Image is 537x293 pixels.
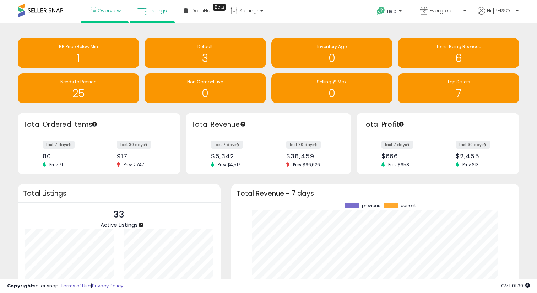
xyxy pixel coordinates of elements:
[18,38,139,68] a: BB Price Below Min 1
[317,43,347,49] span: Inventory Age
[214,162,244,168] span: Prev: $4,517
[91,121,98,127] div: Tooltip anchor
[237,191,514,196] h3: Total Revenue - 7 days
[456,141,490,149] label: last 30 days
[447,79,470,85] span: Top Sellers
[101,221,138,229] span: Active Listings
[398,73,519,103] a: Top Sellers 7
[271,73,393,103] a: Selling @ Max 0
[401,88,516,99] h1: 7
[21,52,136,64] h1: 1
[18,73,139,103] a: Needs to Reprice 25
[317,79,347,85] span: Selling @ Max
[148,88,262,99] h1: 0
[117,152,168,160] div: 917
[286,152,338,160] div: $38,459
[138,222,144,228] div: Tooltip anchor
[148,7,167,14] span: Listings
[23,120,175,130] h3: Total Ordered Items
[487,7,514,14] span: Hi [PERSON_NAME]
[101,208,138,221] p: 33
[191,7,214,14] span: DataHub
[275,52,389,64] h1: 0
[23,191,215,196] h3: Total Listings
[385,162,413,168] span: Prev: $658
[376,6,385,15] i: Get Help
[92,282,123,289] a: Privacy Policy
[456,152,507,160] div: $2,455
[401,52,516,64] h1: 6
[286,141,321,149] label: last 30 days
[362,203,380,208] span: previous
[501,282,530,289] span: 2025-09-9 01:30 GMT
[7,282,33,289] strong: Copyright
[191,120,346,130] h3: Total Revenue
[289,162,324,168] span: Prev: $96,626
[211,152,263,160] div: $5,342
[43,152,94,160] div: 80
[197,43,213,49] span: Default
[61,282,91,289] a: Terms of Use
[148,52,262,64] h1: 3
[275,88,389,99] h1: 0
[7,283,123,289] div: seller snap | |
[46,162,66,168] span: Prev: 71
[98,7,121,14] span: Overview
[213,4,226,11] div: Tooltip anchor
[436,43,482,49] span: Items Being Repriced
[187,79,223,85] span: Non Competitive
[371,1,409,23] a: Help
[240,121,246,127] div: Tooltip anchor
[459,162,482,168] span: Prev: $13
[362,120,514,130] h3: Total Profit
[60,79,96,85] span: Needs to Reprice
[271,38,393,68] a: Inventory Age 0
[398,121,405,127] div: Tooltip anchor
[211,141,243,149] label: last 7 days
[120,162,148,168] span: Prev: 2,747
[43,141,75,149] label: last 7 days
[398,38,519,68] a: Items Being Repriced 6
[478,7,519,23] a: Hi [PERSON_NAME]
[145,38,266,68] a: Default 3
[401,203,416,208] span: current
[145,73,266,103] a: Non Competitive 0
[429,7,461,14] span: Evergreen Titans
[21,88,136,99] h1: 25
[387,8,397,14] span: Help
[381,152,433,160] div: $666
[59,43,98,49] span: BB Price Below Min
[381,141,413,149] label: last 7 days
[117,141,151,149] label: last 30 days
